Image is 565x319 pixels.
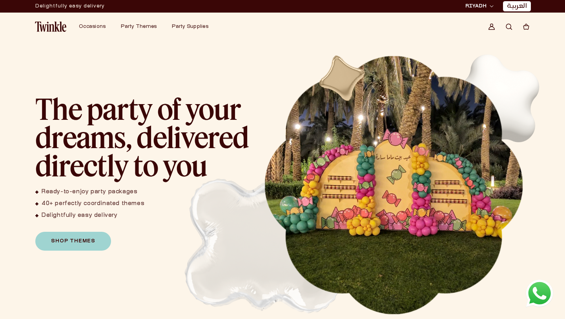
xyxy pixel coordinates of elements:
[74,19,116,35] summary: Occasions
[79,24,106,30] a: Occasions
[463,2,496,10] button: RIYADH
[35,212,144,219] li: Delightfully easy delivery
[500,18,518,35] summary: Search
[79,24,106,29] span: Occasions
[35,0,105,12] div: Announcement
[35,0,105,12] p: Delightfully easy delivery
[312,49,372,108] img: 3D golden Balloon
[172,24,208,30] a: Party Supplies
[121,24,157,29] span: Party Themes
[35,94,255,179] h2: The party of your dreams, delivered directly to you
[172,24,208,29] span: Party Supplies
[35,189,144,196] li: Ready-to-enjoy party packages
[167,19,219,35] summary: Party Supplies
[507,2,527,11] a: العربية
[121,24,157,30] a: Party Themes
[35,22,66,32] img: Twinkle
[465,3,487,10] span: RIYADH
[35,200,144,207] li: 40+ perfectly coordinated themes
[116,19,167,35] summary: Party Themes
[35,232,111,251] a: Shop Themes
[445,43,551,150] img: Slider balloon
